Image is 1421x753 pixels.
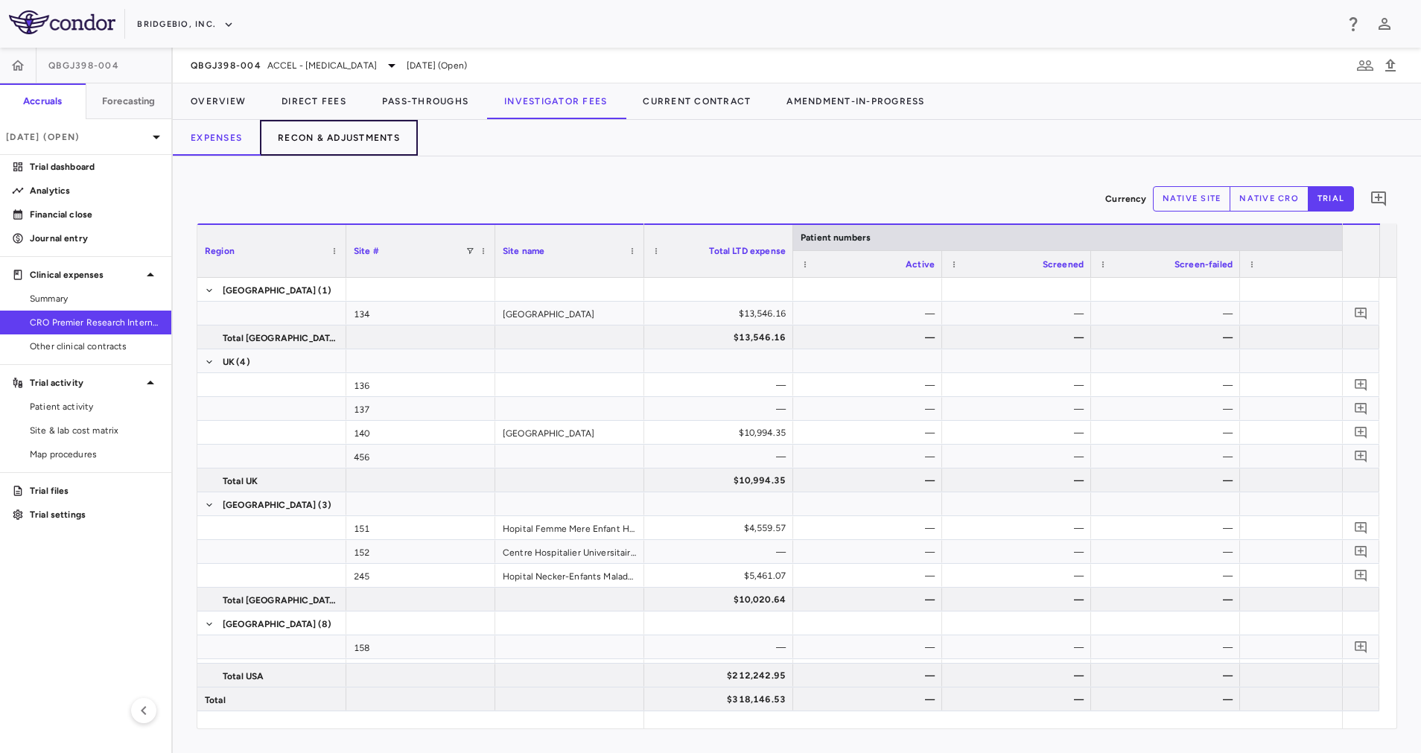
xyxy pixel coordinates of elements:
[1104,635,1233,659] div: —
[223,279,317,302] span: [GEOGRAPHIC_DATA]
[1253,540,1382,564] div: —
[1354,306,1368,320] svg: Add comment
[264,83,364,119] button: Direct Fees
[1153,186,1231,212] button: native site
[658,445,786,468] div: —
[6,130,147,144] p: [DATE] (Open)
[1253,687,1382,711] div: —
[1104,302,1233,325] div: —
[9,10,115,34] img: logo-full-SnFGN8VE.png
[223,350,235,374] span: UK
[1354,425,1368,439] svg: Add comment
[801,232,871,243] span: Patient numbers
[495,659,644,682] div: UCSF [GEOGRAPHIC_DATA]
[1253,468,1382,492] div: —
[1351,541,1371,562] button: Add comment
[625,83,769,119] button: Current Contract
[807,540,935,564] div: —
[173,83,264,119] button: Overview
[495,421,644,444] div: [GEOGRAPHIC_DATA]
[30,208,159,221] p: Financial close
[346,421,495,444] div: 140
[658,468,786,492] div: $10,994.35
[205,688,226,712] span: Total
[1351,398,1371,419] button: Add comment
[23,95,62,108] h6: Accruals
[1308,186,1354,212] button: trial
[495,516,644,539] div: Hopital Femme Mere Enfant HCL
[1104,687,1233,711] div: —
[495,564,644,587] div: Hopital Necker-Enfants Malades
[48,60,119,72] span: QBGJ398-004
[807,397,935,421] div: —
[191,60,261,72] span: QBGJ398-004
[354,246,379,256] span: Site #
[807,468,935,492] div: —
[1366,186,1391,212] button: Add comment
[956,302,1084,325] div: —
[709,246,786,256] span: Total LTD expense
[956,397,1084,421] div: —
[1104,445,1233,468] div: —
[956,635,1084,659] div: —
[807,325,935,349] div: —
[658,373,786,397] div: —
[346,445,495,468] div: 456
[807,516,935,540] div: —
[1354,449,1368,463] svg: Add comment
[236,350,249,374] span: (4)
[223,588,337,612] span: Total [GEOGRAPHIC_DATA]
[346,397,495,420] div: 137
[956,664,1084,687] div: —
[956,540,1084,564] div: —
[956,687,1084,711] div: —
[495,540,644,563] div: Centre Hospitalier Universitaire (CHU) de [GEOGRAPHIC_DATA] - [GEOGRAPHIC_DATA]
[346,302,495,325] div: 134
[1253,635,1382,659] div: —
[407,59,467,72] span: [DATE] (Open)
[223,664,264,688] span: Total USA
[267,59,377,72] span: ACCEL - [MEDICAL_DATA]
[503,246,544,256] span: Site name
[318,493,331,517] span: (3)
[173,120,260,156] button: Expenses
[956,588,1084,611] div: —
[1354,401,1368,416] svg: Add comment
[1253,325,1382,349] div: —
[906,259,935,270] span: Active
[956,373,1084,397] div: —
[1253,588,1382,611] div: —
[364,83,486,119] button: Pass-Throughs
[807,445,935,468] div: —
[223,326,337,350] span: Total [GEOGRAPHIC_DATA]
[956,516,1084,540] div: —
[1104,373,1233,397] div: —
[30,484,159,498] p: Trial files
[807,564,935,588] div: —
[1104,564,1233,588] div: —
[318,279,331,302] span: (1)
[1174,259,1233,270] span: Screen-failed
[30,448,159,461] span: Map procedures
[658,302,786,325] div: $13,546.16
[1351,446,1371,466] button: Add comment
[223,469,258,493] span: Total UK
[1351,637,1371,657] button: Add comment
[658,687,786,711] div: $318,146.53
[956,421,1084,445] div: —
[1230,186,1309,212] button: native cro
[30,184,159,197] p: Analytics
[495,302,644,325] div: [GEOGRAPHIC_DATA]
[956,564,1084,588] div: —
[30,340,159,353] span: Other clinical contracts
[1354,544,1368,559] svg: Add comment
[1354,378,1368,392] svg: Add comment
[658,516,786,540] div: $4,559.57
[1351,303,1371,323] button: Add comment
[1104,397,1233,421] div: —
[807,635,935,659] div: —
[1253,516,1382,540] div: —
[346,564,495,587] div: 245
[1104,468,1233,492] div: —
[807,687,935,711] div: —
